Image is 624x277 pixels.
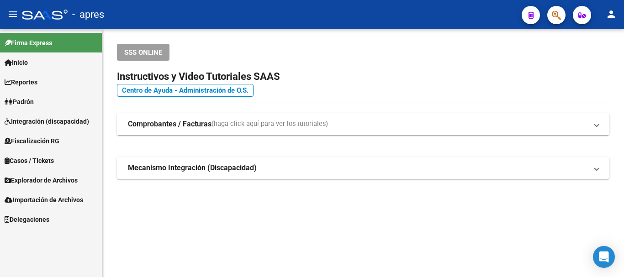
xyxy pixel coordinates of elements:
[5,116,89,126] span: Integración (discapacidad)
[593,246,615,268] div: Open Intercom Messenger
[5,136,59,146] span: Fiscalización RG
[5,214,49,225] span: Delegaciones
[606,9,617,20] mat-icon: person
[117,44,169,61] button: SSS ONLINE
[5,156,54,166] span: Casos / Tickets
[128,119,212,129] strong: Comprobantes / Facturas
[5,57,28,68] span: Inicio
[117,68,609,85] h2: Instructivos y Video Tutoriales SAAS
[117,113,609,135] mat-expansion-panel-header: Comprobantes / Facturas(haga click aquí para ver los tutoriales)
[124,48,162,57] span: SSS ONLINE
[72,5,104,25] span: - apres
[212,119,328,129] span: (haga click aquí para ver los tutoriales)
[5,38,52,48] span: Firma Express
[5,77,37,87] span: Reportes
[128,163,257,173] strong: Mecanismo Integración (Discapacidad)
[5,175,78,185] span: Explorador de Archivos
[117,157,609,179] mat-expansion-panel-header: Mecanismo Integración (Discapacidad)
[7,9,18,20] mat-icon: menu
[5,97,34,107] span: Padrón
[5,195,83,205] span: Importación de Archivos
[117,84,254,97] a: Centro de Ayuda - Administración de O.S.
